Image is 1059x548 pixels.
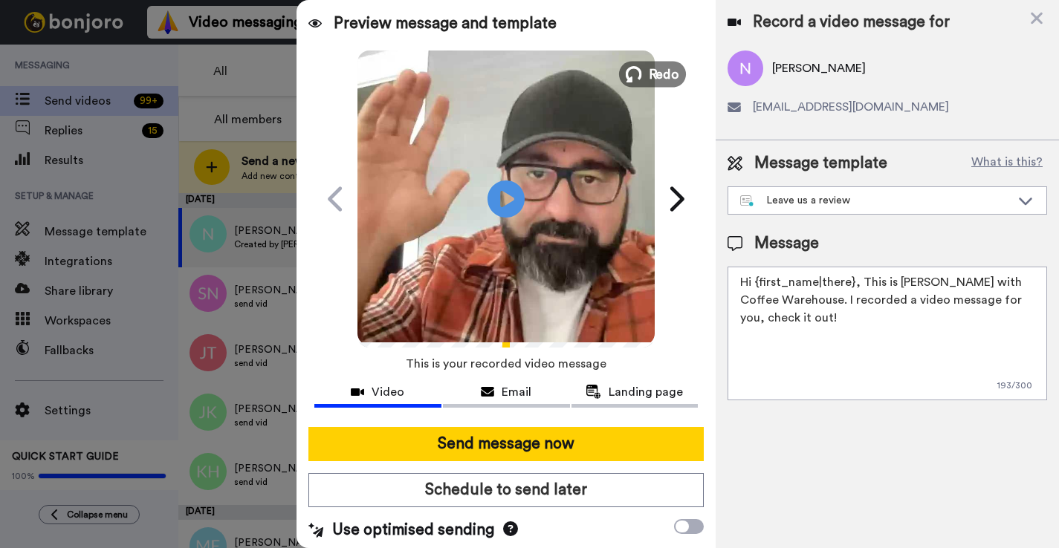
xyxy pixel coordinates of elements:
[740,193,1011,208] div: Leave us a review
[33,45,57,68] img: Profile image for Operator
[22,31,275,80] div: message notification from Operator, 1h ago. Rate your conversation
[406,348,606,380] span: This is your recorded video message
[967,152,1047,174] button: What is this?
[754,152,887,174] span: Message template
[65,42,256,57] p: Rate your conversation
[753,98,949,116] span: [EMAIL_ADDRESS][DOMAIN_NAME]
[740,195,754,207] img: nextgen-template.svg
[308,473,704,507] button: Schedule to send later
[502,383,531,401] span: Email
[728,267,1047,400] textarea: Hi {first_name|there}, This is [PERSON_NAME] with Coffee Warehouse. I recorded a video message fo...
[65,57,256,71] p: Message from Operator, sent 1h ago
[609,383,683,401] span: Landing page
[332,519,494,541] span: Use optimised sending
[372,383,404,401] span: Video
[308,427,704,461] button: Send message now
[754,232,819,255] span: Message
